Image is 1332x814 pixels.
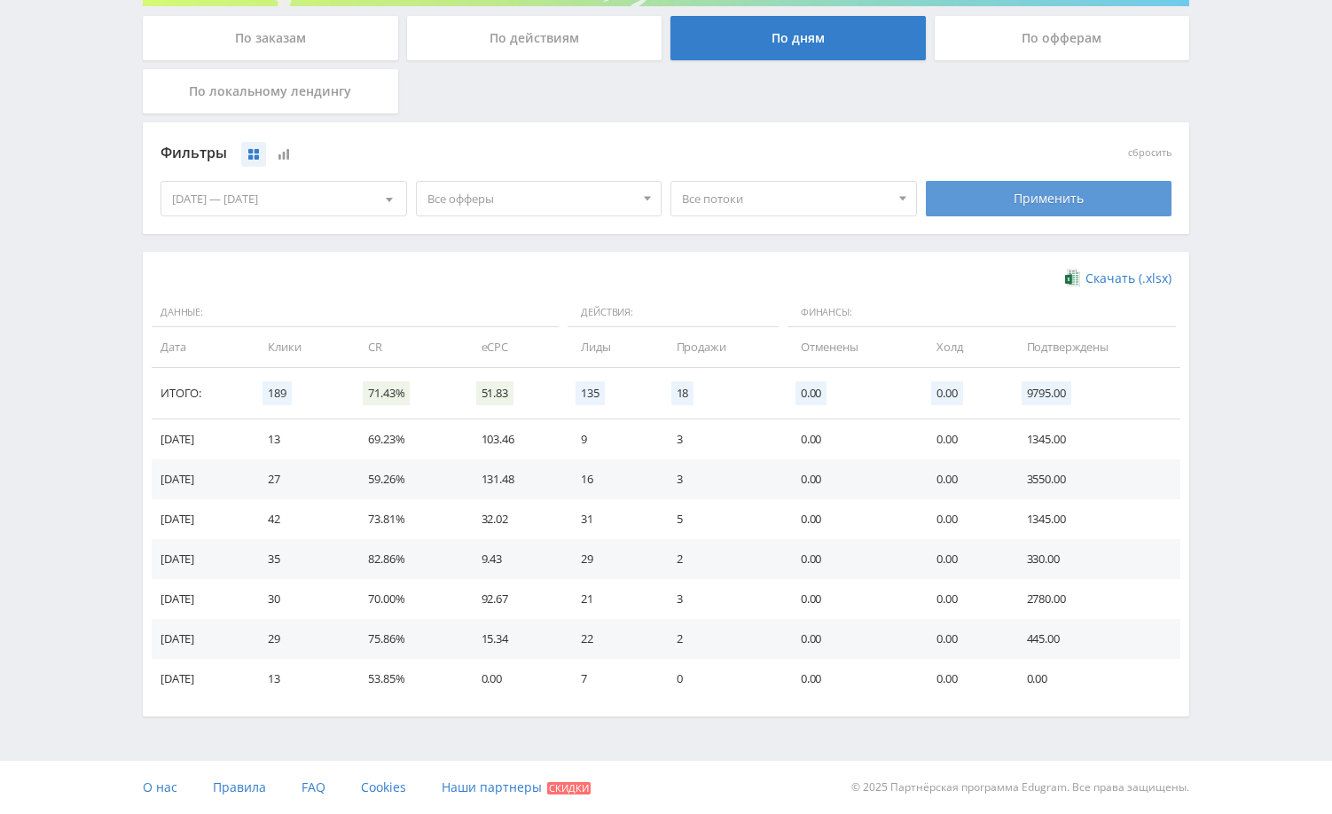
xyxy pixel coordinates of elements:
[464,327,564,367] td: eCPC
[250,659,350,699] td: 13
[563,659,658,699] td: 7
[563,619,658,659] td: 22
[250,619,350,659] td: 29
[783,619,919,659] td: 0.00
[783,459,919,499] td: 0.00
[350,459,463,499] td: 59.26%
[350,659,463,699] td: 53.85%
[161,140,917,167] div: Фильтры
[1065,269,1080,286] img: xlsx
[464,419,564,459] td: 103.46
[1009,579,1180,619] td: 2780.00
[442,779,542,795] span: Наши партнеры
[152,619,250,659] td: [DATE]
[152,459,250,499] td: [DATE]
[152,579,250,619] td: [DATE]
[1009,419,1180,459] td: 1345.00
[783,327,919,367] td: Отменены
[250,579,350,619] td: 30
[659,419,783,459] td: 3
[783,539,919,579] td: 0.00
[659,327,783,367] td: Продажи
[464,459,564,499] td: 131.48
[675,761,1189,814] div: © 2025 Партнёрская программа Edugram. Все права защищены.
[1085,271,1171,286] span: Скачать (.xlsx)
[919,579,1008,619] td: 0.00
[1128,147,1171,159] button: сбросить
[659,499,783,539] td: 5
[427,182,635,215] span: Все офферы
[1009,659,1180,699] td: 0.00
[783,579,919,619] td: 0.00
[250,327,350,367] td: Клики
[1009,619,1180,659] td: 445.00
[143,69,398,113] div: По локальному лендингу
[931,381,962,405] span: 0.00
[152,327,250,367] td: Дата
[919,659,1008,699] td: 0.00
[350,499,463,539] td: 73.81%
[919,499,1008,539] td: 0.00
[547,782,591,794] span: Скидки
[161,182,406,215] div: [DATE] — [DATE]
[152,368,250,419] td: Итого:
[795,381,827,405] span: 0.00
[919,327,1008,367] td: Холд
[262,381,292,405] span: 189
[563,459,658,499] td: 16
[250,419,350,459] td: 13
[659,459,783,499] td: 3
[659,619,783,659] td: 2
[1065,270,1171,287] a: Скачать (.xlsx)
[143,761,177,814] a: О нас
[464,659,564,699] td: 0.00
[350,327,463,367] td: CR
[250,459,350,499] td: 27
[1009,327,1180,367] td: Подтверждены
[407,16,662,60] div: По действиям
[361,779,406,795] span: Cookies
[783,499,919,539] td: 0.00
[935,16,1190,60] div: По офферам
[152,659,250,699] td: [DATE]
[783,419,919,459] td: 0.00
[1009,459,1180,499] td: 3550.00
[152,499,250,539] td: [DATE]
[363,381,410,405] span: 71.43%
[682,182,889,215] span: Все потоки
[152,419,250,459] td: [DATE]
[919,539,1008,579] td: 0.00
[143,779,177,795] span: О нас
[563,579,658,619] td: 21
[476,381,513,405] span: 51.83
[213,761,266,814] a: Правила
[350,419,463,459] td: 69.23%
[919,419,1008,459] td: 0.00
[152,298,559,328] span: Данные:
[464,499,564,539] td: 32.02
[464,579,564,619] td: 92.67
[442,761,591,814] a: Наши партнеры Скидки
[350,539,463,579] td: 82.86%
[464,539,564,579] td: 9.43
[464,619,564,659] td: 15.34
[350,619,463,659] td: 75.86%
[576,381,605,405] span: 135
[350,579,463,619] td: 70.00%
[1009,499,1180,539] td: 1345.00
[783,659,919,699] td: 0.00
[152,539,250,579] td: [DATE]
[361,761,406,814] a: Cookies
[671,381,694,405] span: 18
[250,499,350,539] td: 42
[919,619,1008,659] td: 0.00
[568,298,779,328] span: Действия:
[659,579,783,619] td: 3
[1022,381,1071,405] span: 9795.00
[926,181,1172,216] div: Применить
[659,659,783,699] td: 0
[143,16,398,60] div: По заказам
[787,298,1176,328] span: Финансы:
[302,779,325,795] span: FAQ
[213,779,266,795] span: Правила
